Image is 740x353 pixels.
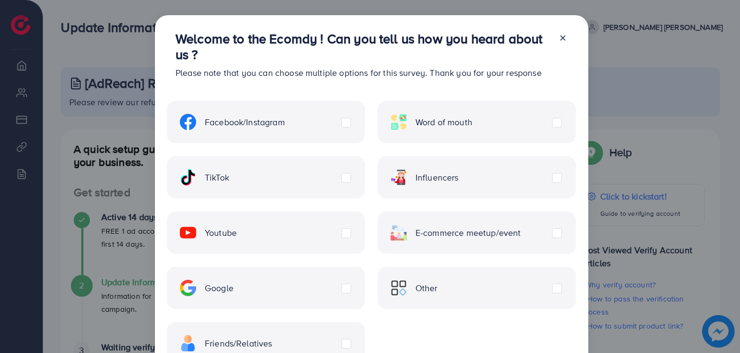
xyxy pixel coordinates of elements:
span: Facebook/Instagram [205,116,285,129]
p: Please note that you can choose multiple options for this survey. Thank you for your response [176,66,550,79]
h3: Welcome to the Ecomdy ! Can you tell us how you heard about us ? [176,31,550,62]
span: Youtube [205,227,237,239]
img: ic-facebook.134605ef.svg [180,114,196,130]
img: ic-influencers.a620ad43.svg [391,169,407,185]
span: TikTok [205,171,229,184]
img: ic-google.5bdd9b68.svg [180,280,196,296]
span: Other [416,282,438,294]
span: Word of mouth [416,116,472,129]
span: Influencers [416,171,459,184]
img: ic-tiktok.4b20a09a.svg [180,169,196,185]
img: ic-ecommerce.d1fa3848.svg [391,224,407,241]
span: Friends/Relatives [205,337,272,350]
span: E-commerce meetup/event [416,227,521,239]
img: ic-other.99c3e012.svg [391,280,407,296]
img: ic-youtube.715a0ca2.svg [180,224,196,241]
span: Google [205,282,233,294]
img: ic-freind.8e9a9d08.svg [180,335,196,351]
img: ic-word-of-mouth.a439123d.svg [391,114,407,130]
